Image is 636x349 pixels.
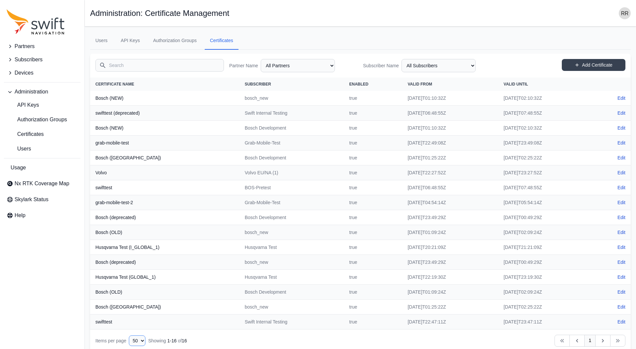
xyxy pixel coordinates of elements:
select: Subscriber [401,59,476,72]
td: bosch_new [239,225,344,240]
th: Valid Until [498,78,594,91]
a: Nx RTK Coverage Map [4,177,80,190]
td: bosch_new [239,300,344,315]
td: bosch_new [239,91,344,106]
th: Certificate Name [90,78,239,91]
select: Display Limit [129,335,145,346]
span: Help [15,211,26,219]
a: Help [4,209,80,222]
a: Skylark Status [4,193,80,206]
a: Certificates [4,128,80,141]
span: Subscribers [15,56,42,64]
th: Bosch (deprecated) [90,210,239,225]
input: Search [95,59,224,72]
span: Administration [15,88,48,96]
span: Items per page [95,338,126,343]
td: [DATE]T02:25:22Z [498,300,594,315]
a: Edit [617,214,625,221]
button: Subscribers [4,53,80,66]
a: Edit [617,274,625,280]
img: user photo [619,7,631,19]
label: Partner Name [229,62,258,69]
th: Bosch (NEW) [90,121,239,136]
td: Bosch Development [239,150,344,165]
button: Partners [4,40,80,53]
td: Grab-Mobile-Test [239,195,344,210]
td: true [344,106,402,121]
td: [DATE]T04:54:14Z [402,195,499,210]
td: true [344,150,402,165]
td: [DATE]T00:49:29Z [498,255,594,270]
td: true [344,136,402,150]
td: [DATE]T07:48:55Z [498,106,594,121]
span: Nx RTK Coverage Map [15,180,69,188]
th: Bosch ([GEOGRAPHIC_DATA]) [90,300,239,315]
th: Bosch (deprecated) [90,255,239,270]
td: [DATE]T01:09:24Z [402,225,499,240]
td: [DATE]T22:19:30Z [402,270,499,285]
td: [DATE]T05:54:14Z [498,195,594,210]
a: Add Certificate [562,59,625,71]
a: Certificates [205,32,238,50]
th: swifttest (deprecated) [90,106,239,121]
td: [DATE]T01:10:32Z [402,121,499,136]
span: 16 [182,338,187,343]
td: [DATE]T02:09:24Z [498,285,594,300]
td: [DATE]T01:09:24Z [402,285,499,300]
td: [DATE]T01:10:32Z [402,91,499,106]
td: Bosch Development [239,121,344,136]
span: Partners [15,42,34,50]
label: Subscriber Name [363,62,399,69]
th: swifttest [90,315,239,329]
a: Users [90,32,113,50]
span: Skylark Status [15,196,48,204]
td: [DATE]T02:25:22Z [498,150,594,165]
td: [DATE]T00:49:29Z [498,210,594,225]
td: [DATE]T21:21:09Z [498,240,594,255]
a: Edit [617,304,625,310]
th: Bosch (OLD) [90,225,239,240]
span: 1 - 16 [167,338,177,343]
span: Authorization Groups [7,116,67,124]
a: API Keys [116,32,145,50]
td: true [344,285,402,300]
td: true [344,121,402,136]
td: Volvo EU/NA (1) [239,165,344,180]
td: [DATE]T07:48:55Z [498,180,594,195]
td: Bosch Development [239,210,344,225]
th: Valid From [402,78,499,91]
td: [DATE]T01:25:22Z [402,300,499,315]
span: Usage [11,164,26,172]
td: true [344,180,402,195]
td: true [344,255,402,270]
th: Subscriber [239,78,344,91]
th: grab-mobile-test [90,136,239,150]
td: [DATE]T23:27:52Z [498,165,594,180]
select: Partner Name [261,59,335,72]
td: Bosch Development [239,285,344,300]
td: [DATE]T20:21:09Z [402,240,499,255]
a: Edit [617,289,625,295]
a: Authorization Groups [148,32,202,50]
th: Volvo [90,165,239,180]
a: Edit [617,95,625,101]
a: Edit [617,125,625,131]
td: [DATE]T22:47:11Z [402,315,499,329]
a: 1 [584,335,596,347]
a: Edit [617,154,625,161]
button: Administration [4,85,80,98]
span: Users [7,145,31,153]
td: true [344,225,402,240]
td: bosch_new [239,255,344,270]
td: Swift Internal Testing [239,106,344,121]
th: grab-mobile-test-2 [90,195,239,210]
span: Devices [15,69,33,77]
td: [DATE]T01:25:22Z [402,150,499,165]
a: Edit [617,169,625,176]
td: Grab-Mobile-Test [239,136,344,150]
a: Edit [617,244,625,251]
td: [DATE]T02:09:24Z [498,225,594,240]
th: Bosch (NEW) [90,91,239,106]
th: Enabled [344,78,402,91]
td: [DATE]T22:49:08Z [402,136,499,150]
